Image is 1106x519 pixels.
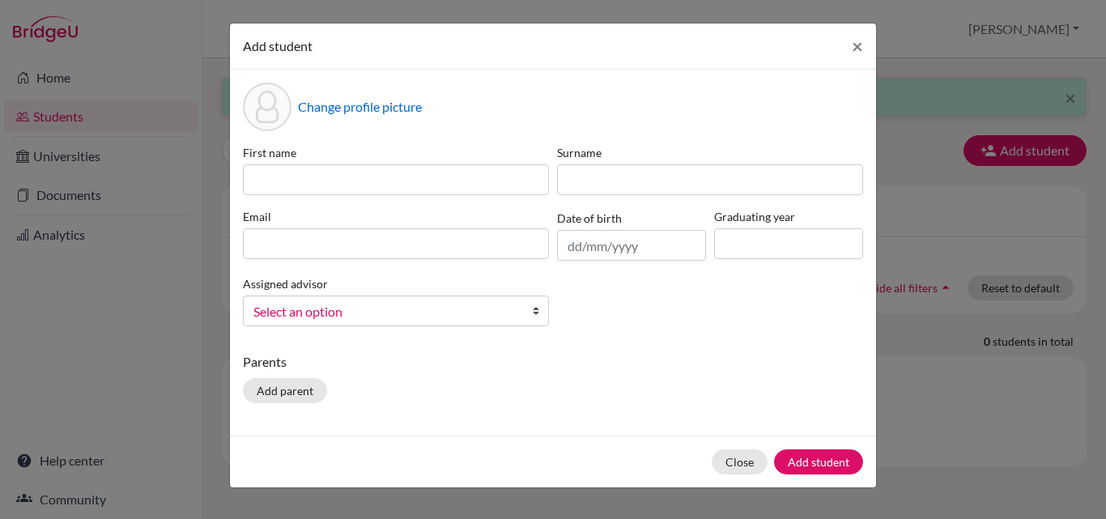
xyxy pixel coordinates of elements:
label: First name [243,144,549,161]
div: Profile picture [243,83,291,131]
label: Email [243,208,549,225]
span: Select an option [253,301,517,322]
span: × [852,34,863,57]
label: Date of birth [557,210,622,227]
button: Close [839,23,876,69]
button: Close [712,449,768,474]
button: Add student [774,449,863,474]
button: Add parent [243,378,327,403]
label: Assigned advisor [243,275,328,292]
input: dd/mm/yyyy [557,230,706,261]
p: Parents [243,352,863,372]
span: Add student [243,38,313,53]
label: Surname [557,144,863,161]
label: Graduating year [714,208,863,225]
